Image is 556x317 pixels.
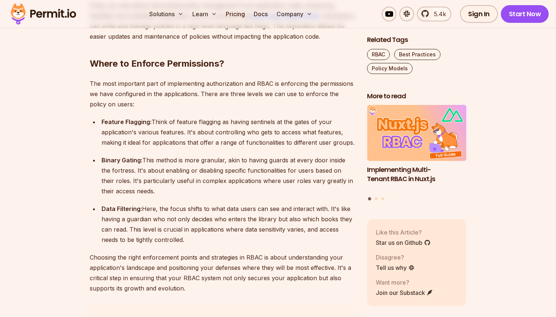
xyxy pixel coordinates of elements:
span: 5.4k [430,10,446,18]
a: Tell us why [376,263,415,272]
div: This method is more granular, akin to having guards at every door inside the fortress. It's about... [101,155,355,196]
strong: Binary Gating: [101,156,142,164]
button: Solutions [146,7,186,21]
a: RBAC [367,49,390,60]
p: Disagree? [376,253,415,262]
button: Go to slide 3 [381,197,384,200]
div: Think of feature flagging as having sentinels at the gates of your application's various features... [101,117,355,148]
p: The most important part of implementing authorization and RBAC is enforcing the permissions we ha... [90,78,355,109]
li: 1 of 3 [367,105,466,193]
div: Posts [367,105,466,202]
button: Go to slide 1 [368,197,371,201]
img: Permit logo [7,1,79,27]
h2: More to read [367,92,466,101]
strong: Where to Enforce Permissions? [90,58,224,69]
p: Want more? [376,278,433,287]
div: Here, the focus shifts to what data users can see and interact with. It's like having a guardian ... [101,204,355,245]
a: Join our Substack [376,288,433,297]
a: Best Practices [394,49,441,60]
h2: Related Tags [367,35,466,45]
a: Start Now [501,5,549,23]
button: Company [274,7,315,21]
a: 5.4k [417,7,451,21]
a: Pricing [223,7,248,21]
a: Docs [251,7,271,21]
a: Policy Models [367,63,413,74]
a: Sign In [460,5,498,23]
button: Learn [189,7,220,21]
strong: Feature Flagging: [101,118,152,126]
p: Like this Article? [376,228,431,237]
img: Implementing Multi-Tenant RBAC in Nuxt.js [367,105,466,161]
p: Choosing the right enforcement points and strategies in RBAC is about understanding your applicat... [90,252,355,293]
strong: Data Filtering: [101,205,142,212]
button: Go to slide 2 [375,197,378,200]
a: Star us on Github [376,238,431,247]
h3: Implementing Multi-Tenant RBAC in Nuxt.js [367,165,466,184]
a: Implementing Multi-Tenant RBAC in Nuxt.jsImplementing Multi-Tenant RBAC in Nuxt.js [367,105,466,193]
